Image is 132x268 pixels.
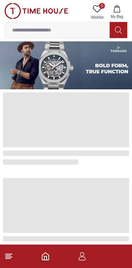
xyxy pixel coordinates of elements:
span: My Bag [108,14,126,19]
button: My Bag [106,3,128,22]
span: Wishlist [88,15,106,20]
img: ... [4,3,68,19]
a: 0Wishlist [88,3,106,22]
a: Home [41,252,50,261]
span: 0 [99,3,105,9]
